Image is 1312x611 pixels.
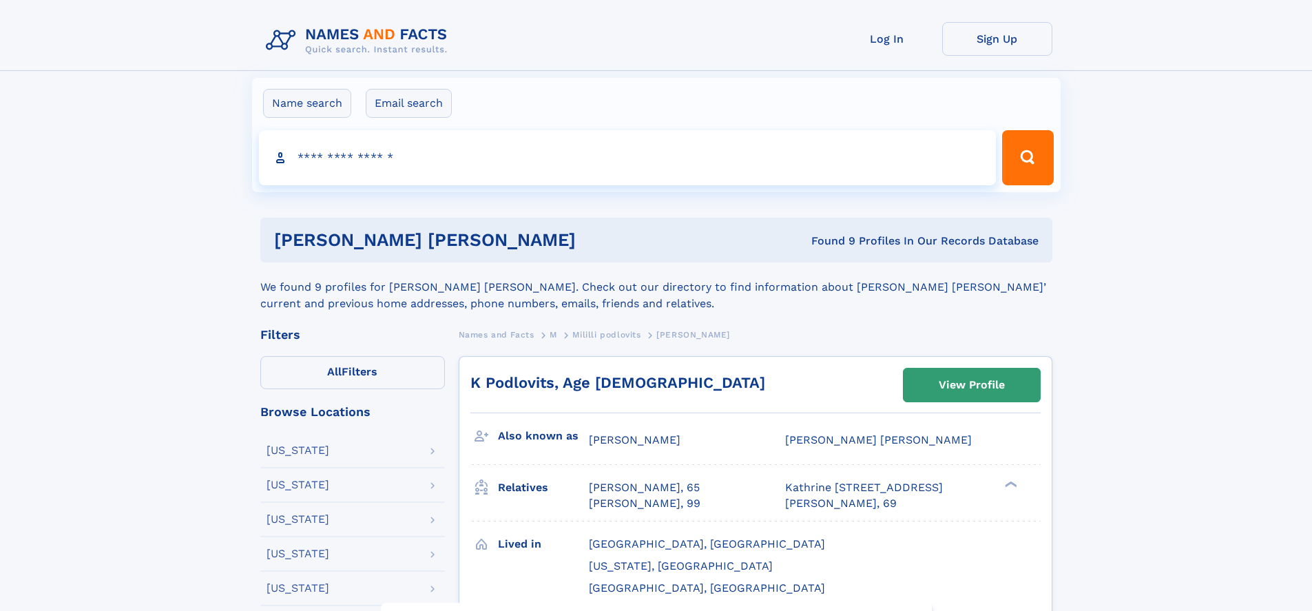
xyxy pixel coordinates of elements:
[267,548,329,559] div: [US_STATE]
[694,234,1039,249] div: Found 9 Profiles In Our Records Database
[589,559,773,572] span: [US_STATE], [GEOGRAPHIC_DATA]
[785,433,972,446] span: [PERSON_NAME] [PERSON_NAME]
[942,22,1052,56] a: Sign Up
[263,89,351,118] label: Name search
[327,365,342,378] span: All
[274,231,694,249] h1: [PERSON_NAME] [PERSON_NAME]
[260,356,445,389] label: Filters
[656,330,730,340] span: [PERSON_NAME]
[260,262,1052,312] div: We found 9 profiles for [PERSON_NAME] [PERSON_NAME]. Check out our directory to find information ...
[267,445,329,456] div: [US_STATE]
[267,479,329,490] div: [US_STATE]
[939,369,1005,401] div: View Profile
[589,480,700,495] a: [PERSON_NAME], 65
[589,581,825,594] span: [GEOGRAPHIC_DATA], [GEOGRAPHIC_DATA]
[785,496,897,511] a: [PERSON_NAME], 69
[498,424,589,448] h3: Also known as
[498,476,589,499] h3: Relatives
[1002,130,1053,185] button: Search Button
[470,374,765,391] a: K Podlovits, Age [DEMOGRAPHIC_DATA]
[589,537,825,550] span: [GEOGRAPHIC_DATA], [GEOGRAPHIC_DATA]
[832,22,942,56] a: Log In
[589,496,700,511] a: [PERSON_NAME], 99
[366,89,452,118] label: Email search
[260,329,445,341] div: Filters
[260,22,459,59] img: Logo Names and Facts
[572,330,641,340] span: Mililli podlovits
[550,330,557,340] span: M
[589,433,680,446] span: [PERSON_NAME]
[498,532,589,556] h3: Lived in
[260,406,445,418] div: Browse Locations
[259,130,997,185] input: search input
[785,480,943,495] a: Kathrine [STREET_ADDRESS]
[267,583,329,594] div: [US_STATE]
[267,514,329,525] div: [US_STATE]
[572,326,641,343] a: Mililli podlovits
[1001,480,1018,489] div: ❯
[550,326,557,343] a: M
[459,326,534,343] a: Names and Facts
[904,369,1040,402] a: View Profile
